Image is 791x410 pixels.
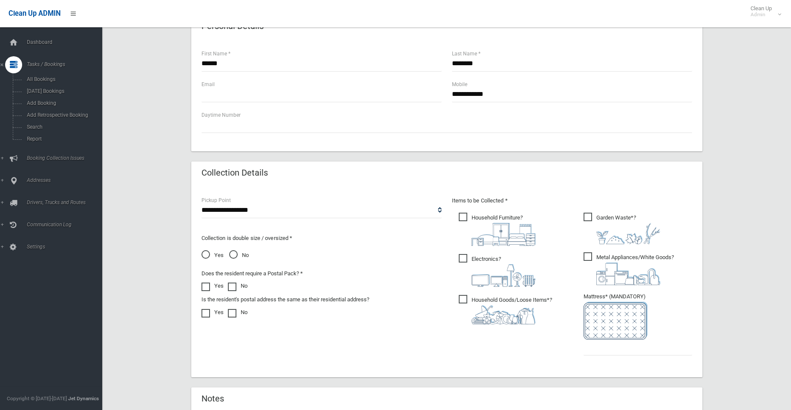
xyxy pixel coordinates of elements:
span: Copyright © [DATE]-[DATE] [7,396,67,401]
span: Settings [24,244,109,250]
span: Clean Up [746,5,780,18]
header: Collection Details [191,165,278,181]
span: Garden Waste* [584,213,660,244]
strong: Jet Dynamics [68,396,99,401]
span: Household Goods/Loose Items* [459,295,552,324]
span: Household Furniture [459,213,535,246]
img: b13cc3517677393f34c0a387616ef184.png [472,305,535,324]
header: Notes [191,390,234,407]
span: Metal Appliances/White Goods [584,252,674,285]
i: ? [472,297,552,324]
span: Add Booking [24,100,101,106]
label: Yes [201,307,224,318]
i: ? [472,214,535,246]
label: Yes [201,281,224,291]
span: Report [24,136,101,142]
span: Add Retrospective Booking [24,112,101,118]
span: Search [24,124,101,130]
img: 4fd8a5c772b2c999c83690221e5242e0.png [596,223,660,244]
small: Admin [751,12,772,18]
p: Items to be Collected * [452,196,692,206]
p: Collection is double size / oversized * [201,233,442,243]
label: No [228,281,247,291]
span: Mattress* (MANDATORY) [584,293,692,340]
span: Clean Up ADMIN [9,9,60,17]
span: No [229,250,249,260]
span: Electronics [459,254,535,287]
i: ? [596,214,660,244]
span: Tasks / Bookings [24,61,109,67]
label: Does the resident require a Postal Pack? * [201,269,303,279]
span: Communication Log [24,222,109,228]
span: Dashboard [24,39,109,45]
span: Drivers, Trucks and Routes [24,199,109,205]
span: Addresses [24,177,109,183]
span: All Bookings [24,76,101,82]
label: Is the resident's postal address the same as their residential address? [201,295,369,305]
img: aa9efdbe659d29b613fca23ba79d85cb.png [472,223,535,246]
i: ? [472,256,535,287]
img: 394712a680b73dbc3d2a6a3a7ffe5a07.png [472,264,535,287]
img: 36c1b0289cb1767239cdd3de9e694f19.png [596,263,660,285]
i: ? [596,254,674,285]
label: No [228,307,247,318]
span: Yes [201,250,224,260]
img: e7408bece873d2c1783593a074e5cb2f.png [584,302,647,340]
span: [DATE] Bookings [24,88,101,94]
span: Booking Collection Issues [24,155,109,161]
